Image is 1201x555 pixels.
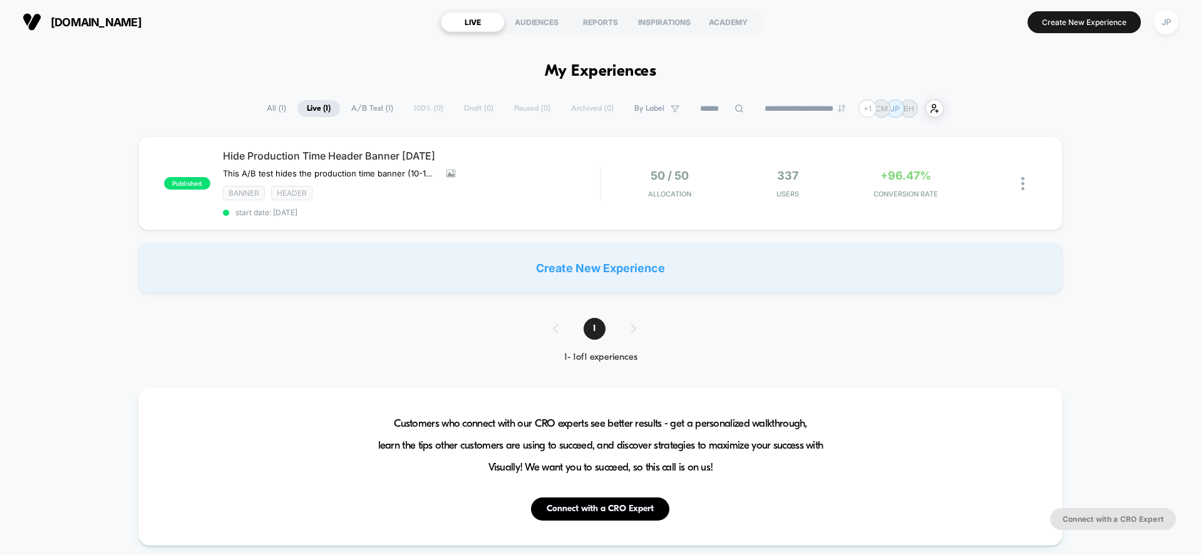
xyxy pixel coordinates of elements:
[545,63,657,81] h1: My Experiences
[434,321,463,335] div: Current time
[1028,11,1141,33] button: Create New Experience
[838,104,845,112] img: end
[9,301,606,313] input: Seek
[632,12,696,32] div: INSPIRATIONS
[569,12,632,32] div: REPORTS
[223,150,600,162] span: Hide Production Time Header Banner [DATE]
[297,100,340,117] span: Live ( 1 )
[651,169,689,182] span: 50 / 50
[875,104,888,113] p: CM
[850,190,962,198] span: CONVERSION RATE
[378,413,823,479] span: Customers who connect with our CRO experts see better results - get a personalized walkthrough, l...
[696,12,760,32] div: ACADEMY
[342,100,403,117] span: A/B Test ( 1 )
[138,243,1063,293] div: Create New Experience
[51,16,142,29] span: [DOMAIN_NAME]
[634,104,664,113] span: By Label
[1050,508,1176,530] button: Connect with a CRO Expert
[731,190,843,198] span: Users
[257,100,296,117] span: All ( 1 )
[1154,10,1178,34] div: JP
[6,318,26,338] button: Play, NEW DEMO 2025-VEED.mp4
[858,99,877,118] div: + 1
[291,157,321,187] button: Play, NEW DEMO 2025-VEED.mp4
[19,12,145,32] button: [DOMAIN_NAME]
[540,352,661,363] div: 1 - 1 of 1 experiences
[223,168,437,178] span: This A/B test hides the production time banner (10-14 days) in the global header of the website. ...
[777,169,798,182] span: 337
[1150,9,1182,35] button: JP
[223,186,265,200] span: Banner
[648,190,691,198] span: Allocation
[904,104,914,113] p: BH
[223,208,600,217] span: start date: [DATE]
[505,12,569,32] div: AUDIENCES
[522,322,560,334] input: Volume
[164,177,210,190] span: published
[441,12,505,32] div: LIVE
[23,13,41,31] img: Visually logo
[1021,177,1024,190] img: close
[584,318,606,340] span: 1
[271,186,312,200] span: Header
[890,104,900,113] p: JP
[880,169,931,182] span: +96.47%
[531,497,669,521] button: Connect with a CRO Expert
[465,321,498,335] div: Duration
